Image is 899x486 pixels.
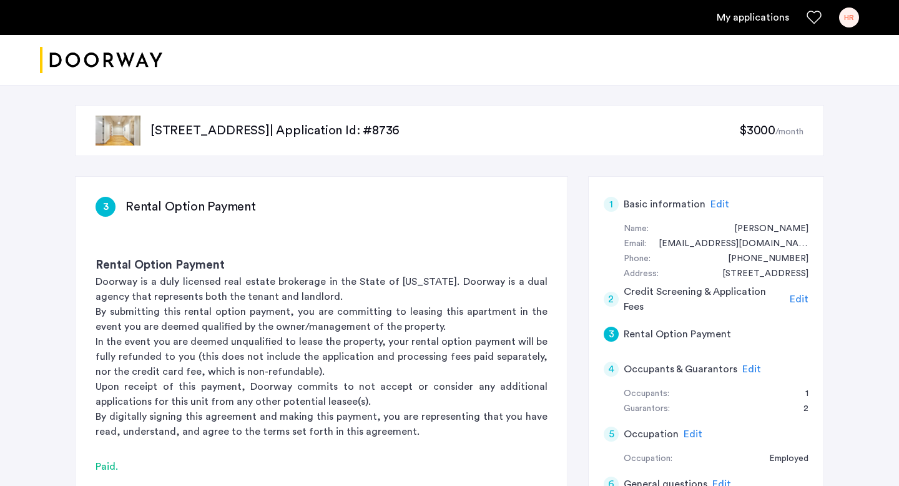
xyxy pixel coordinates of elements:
[624,362,737,377] h5: Occupants & Guarantors
[604,427,619,442] div: 5
[96,304,548,334] p: By submitting this rental option payment, you are committing to leasing this apartment in the eve...
[96,197,115,217] div: 3
[684,429,702,439] span: Edit
[722,222,808,237] div: Hailey Robinson
[715,252,808,267] div: +19087832146
[793,387,808,402] div: 1
[646,237,808,252] div: harobinson00@gmail.com
[624,452,672,467] div: Occupation:
[604,197,619,212] div: 1
[96,116,140,146] img: apartment
[96,409,548,439] p: By digitally signing this agreement and making this payment, you are representing that you have r...
[624,197,705,212] h5: Basic information
[604,327,619,342] div: 3
[624,327,731,342] h5: Rental Option Payment
[807,10,822,25] a: Favorites
[624,427,679,442] h5: Occupation
[717,10,789,25] a: My application
[742,364,761,374] span: Edit
[710,199,729,209] span: Edit
[96,257,548,274] h3: Rental Option Payment
[739,124,775,137] span: $3000
[624,267,659,282] div: Address:
[150,122,739,139] p: [STREET_ADDRESS] | Application Id: #8736
[839,7,859,27] div: HR
[40,37,162,84] img: logo
[757,452,808,467] div: Employed
[604,292,619,307] div: 2
[790,294,808,304] span: Edit
[125,198,256,216] h3: Rental Option Payment
[96,274,548,304] p: Doorway is a duly licensed real estate brokerage in the State of [US_STATE]. Doorway is a dual ag...
[624,284,785,314] h5: Credit Screening & Application Fees
[791,402,808,417] div: 2
[40,37,162,84] a: Cazamio logo
[624,252,651,267] div: Phone:
[710,267,808,282] div: 846 Bushwick Avenue, #2L
[624,237,646,252] div: Email:
[96,334,548,379] p: In the event you are deemed unqualified to lease the property, your rental option payment will be...
[624,387,669,402] div: Occupants:
[775,127,803,136] sub: /month
[604,362,619,377] div: 4
[96,459,548,474] div: Paid.
[624,222,649,237] div: Name:
[96,379,548,409] p: Upon receipt of this payment, Doorway commits to not accept or consider any additional applicatio...
[624,402,670,417] div: Guarantors:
